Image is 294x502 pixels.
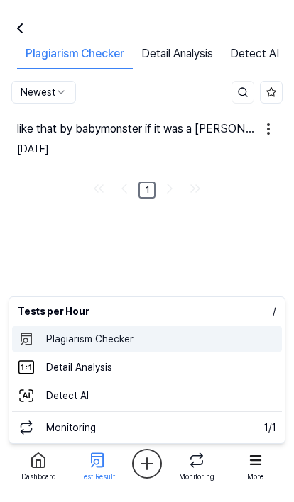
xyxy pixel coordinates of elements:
div: Detect AI [12,383,282,408]
div: Detail Analysis [12,355,282,380]
span: / [273,304,276,319]
div: 1 / 1 [264,420,276,435]
div: Monitoring [18,419,96,436]
div: Plagiarism Checker [12,326,282,352]
span: Tests per Hour [18,304,89,319]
